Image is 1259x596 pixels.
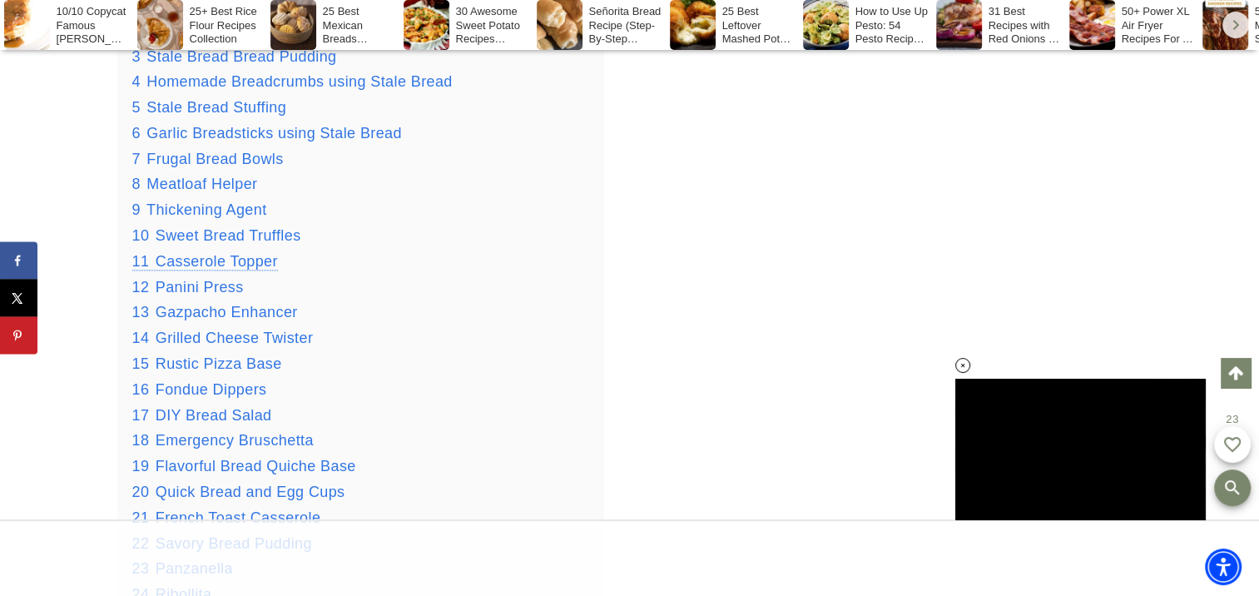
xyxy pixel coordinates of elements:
[132,176,258,192] a: 8 Meatloaf Helper
[132,355,282,372] a: 15 Rustic Pizza Base
[132,201,141,218] span: 9
[132,484,150,500] span: 20
[156,509,321,526] span: French Toast Casserole
[156,407,272,424] span: DIY Bread Salad
[132,432,150,449] span: 18
[132,253,150,270] span: 11
[132,99,287,116] a: 5 Stale Bread Stuffing
[327,521,933,596] iframe: Advertisement
[132,432,314,449] a: 18 Emergency Bruschetta
[156,279,244,296] span: Panini Press
[132,253,278,271] a: 11 Casserole Topper
[132,227,150,244] span: 10
[156,253,278,270] span: Casserole Topper
[156,381,267,398] span: Fondue Dippers
[146,99,286,116] span: Stale Bread Stuffing
[146,151,283,167] span: Frugal Bread Bowls
[955,379,1205,519] iframe: Advertisement
[132,73,141,90] span: 4
[1221,358,1251,388] a: Scroll to top
[132,407,272,424] a: 17 DIY Bread Salad
[146,176,257,192] span: Meatloaf Helper
[156,355,282,372] span: Rustic Pizza Base
[156,227,301,244] span: Sweet Bread Truffles
[132,201,267,218] a: 9 Thickening Agent
[156,304,298,320] span: Gazpacho Enhancer
[156,458,356,474] span: Flavorful Bread Quiche Base
[132,484,345,500] a: 20 Quick Bread and Egg Cups
[156,330,314,346] span: Grilled Cheese Twister
[132,458,356,474] a: 19 Flavorful Bread Quiche Base
[132,279,244,296] a: 12 Panini Press
[1205,549,1242,585] div: Accessibility Menu
[156,432,314,449] span: Emergency Bruschetta
[132,279,150,296] span: 12
[156,484,345,500] span: Quick Bread and Egg Cups
[132,458,150,474] span: 19
[132,381,150,398] span: 16
[132,151,284,167] a: 7 Frugal Bread Bowls
[146,125,402,142] span: Garlic Breadsticks using Stale Bread
[132,330,150,346] span: 14
[132,304,298,320] a: 13 Gazpacho Enhancer
[132,48,337,65] a: 3 Stale Bread Bread Pudding
[146,73,452,90] span: Homemade Breadcrumbs using Stale Bread
[132,407,150,424] span: 17
[132,381,267,398] a: 16 Fondue Dippers
[132,304,150,320] span: 13
[132,125,402,142] a: 6 Garlic Breadsticks using Stale Bread
[132,176,141,192] span: 8
[132,330,314,346] a: 14 Grilled Cheese Twister
[132,48,141,65] span: 3
[132,73,453,90] a: 4 Homemade Breadcrumbs using Stale Bread
[132,99,141,116] span: 5
[146,201,267,218] span: Thickening Agent
[132,355,150,372] span: 15
[853,83,1133,316] iframe: Advertisement
[132,151,141,167] span: 7
[132,509,150,526] span: 21
[146,48,336,65] span: Stale Bread Bread Pudding
[132,227,301,244] a: 10 Sweet Bread Truffles
[132,125,141,142] span: 6
[132,509,321,526] a: 21 French Toast Casserole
